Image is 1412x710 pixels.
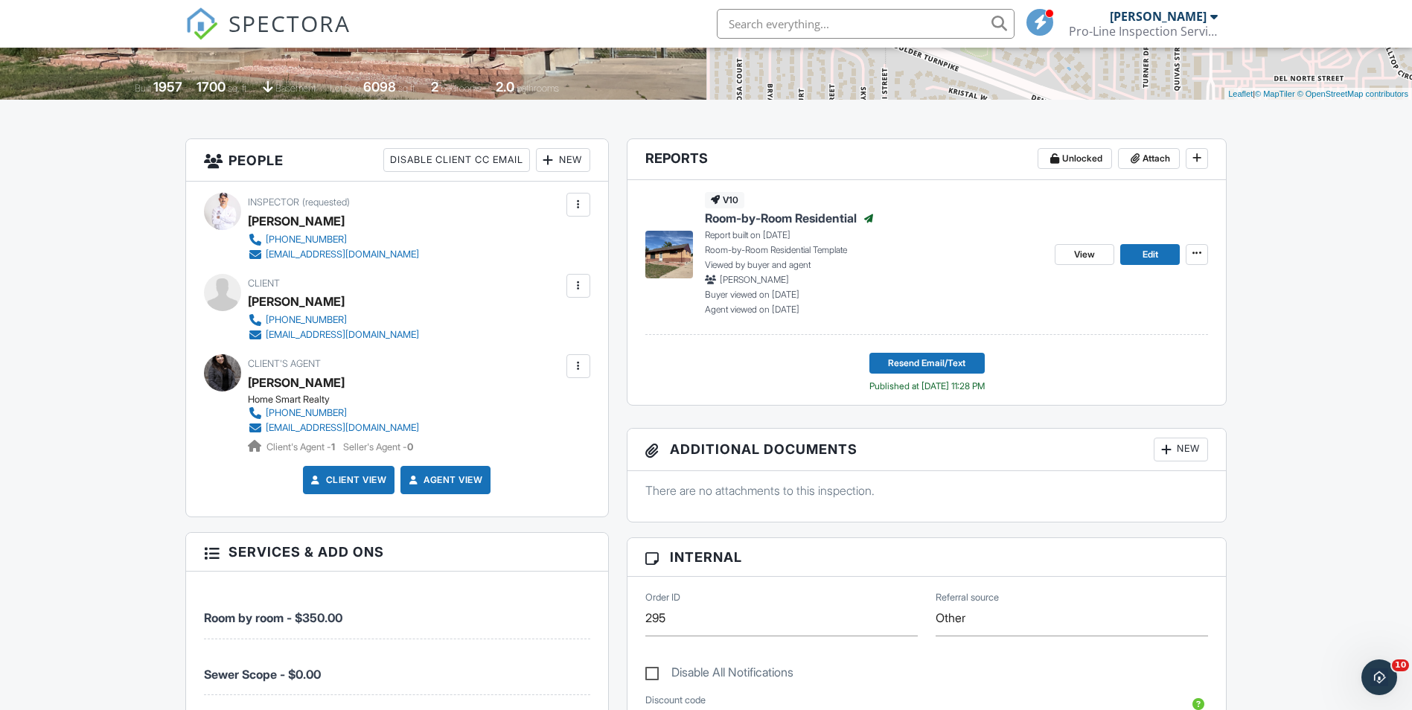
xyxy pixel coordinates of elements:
[407,441,413,452] strong: 0
[627,429,1227,471] h3: Additional Documents
[363,79,396,95] div: 6098
[308,473,387,487] a: Client View
[204,583,590,639] li: Service: Room by room
[186,139,608,182] h3: People
[331,441,335,452] strong: 1
[204,667,321,682] span: Sewer Scope - $0.00
[248,278,280,289] span: Client
[343,441,413,452] span: Seller's Agent -
[1224,88,1412,100] div: |
[204,639,590,695] li: Service: Sewer Scope
[204,610,342,625] span: Room by room - $350.00
[1361,659,1397,695] iframe: Intercom live chat
[275,83,316,94] span: basement
[517,83,559,94] span: bathrooms
[229,7,351,39] span: SPECTORA
[248,313,419,327] a: [PHONE_NUMBER]
[266,234,347,246] div: [PHONE_NUMBER]
[717,9,1015,39] input: Search everything...
[135,83,151,94] span: Built
[302,196,350,208] span: (requested)
[266,422,419,434] div: [EMAIL_ADDRESS][DOMAIN_NAME]
[248,358,321,369] span: Client's Agent
[248,232,419,247] a: [PHONE_NUMBER]
[1297,89,1408,98] a: © OpenStreetMap contributors
[398,83,417,94] span: sq.ft.
[1154,438,1208,461] div: New
[1255,89,1295,98] a: © MapTiler
[645,482,1209,499] p: There are no attachments to this inspection.
[330,83,361,94] span: Lot Size
[645,694,706,707] label: Discount code
[645,591,680,604] label: Order ID
[936,591,999,604] label: Referral source
[536,148,590,172] div: New
[248,247,419,262] a: [EMAIL_ADDRESS][DOMAIN_NAME]
[645,665,793,684] label: Disable All Notifications
[248,406,419,420] a: [PHONE_NUMBER]
[1228,89,1253,98] a: Leaflet
[1392,659,1409,671] span: 10
[248,210,345,232] div: [PERSON_NAME]
[186,533,608,572] h3: Services & Add ons
[153,79,182,95] div: 1957
[431,79,438,95] div: 2
[266,249,419,260] div: [EMAIL_ADDRESS][DOMAIN_NAME]
[185,20,351,51] a: SPECTORA
[266,314,347,326] div: [PHONE_NUMBER]
[228,83,249,94] span: sq. ft.
[266,441,337,452] span: Client's Agent -
[248,196,299,208] span: Inspector
[266,407,347,419] div: [PHONE_NUMBER]
[185,7,218,40] img: The Best Home Inspection Software - Spectora
[627,538,1227,577] h3: Internal
[1110,9,1207,24] div: [PERSON_NAME]
[441,83,482,94] span: bedrooms
[248,420,419,435] a: [EMAIL_ADDRESS][DOMAIN_NAME]
[248,394,431,406] div: Home Smart Realty
[406,473,482,487] a: Agent View
[1069,24,1218,39] div: Pro-Line Inspection Services.
[248,327,419,342] a: [EMAIL_ADDRESS][DOMAIN_NAME]
[197,79,226,95] div: 1700
[496,79,514,95] div: 2.0
[266,329,419,341] div: [EMAIL_ADDRESS][DOMAIN_NAME]
[248,290,345,313] div: [PERSON_NAME]
[383,148,530,172] div: Disable Client CC Email
[248,371,345,394] a: [PERSON_NAME]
